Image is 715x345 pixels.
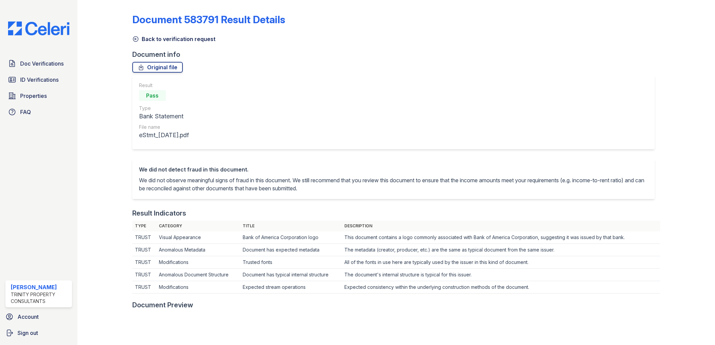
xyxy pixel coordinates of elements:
[5,105,72,119] a: FAQ
[139,112,189,121] div: Bank Statement
[20,108,31,116] span: FAQ
[156,231,240,244] td: Visual Appearance
[240,256,342,269] td: Trusted fonts
[132,231,156,244] td: TRUST
[240,221,342,231] th: Title
[132,300,193,310] div: Document Preview
[5,57,72,70] a: Doc Verifications
[132,35,215,43] a: Back to verification request
[240,244,342,256] td: Document has expected metadata
[132,244,156,256] td: TRUST
[5,73,72,86] a: ID Verifications
[132,50,660,59] div: Document info
[342,244,660,256] td: The metadata (creator, producer, etc.) are the same as typical document from the same issuer.
[20,76,59,84] span: ID Verifications
[139,82,189,89] div: Result
[156,256,240,269] td: Modifications
[156,269,240,281] td: Anomalous Document Structure
[11,283,69,291] div: [PERSON_NAME]
[3,326,75,340] a: Sign out
[342,269,660,281] td: The document's internal structure is typical for this issuer.
[156,221,240,231] th: Category
[139,130,189,140] div: eStmt_[DATE].pdf
[342,231,660,244] td: This document contains a logo commonly associated with Bank of America Corporation, suggesting it...
[132,208,186,218] div: Result Indicators
[11,291,69,305] div: Trinity Property Consultants
[20,60,64,68] span: Doc Verifications
[132,221,156,231] th: Type
[156,244,240,256] td: Anomalous Metadata
[342,256,660,269] td: All of the fonts in use here are typically used by the issuer in this kind of document.
[5,89,72,103] a: Properties
[240,231,342,244] td: Bank of America Corporation logo
[139,165,648,174] div: We did not detect fraud in this document.
[20,92,47,100] span: Properties
[18,329,38,337] span: Sign out
[342,221,660,231] th: Description
[156,281,240,294] td: Modifications
[132,13,285,26] a: Document 583791 Result Details
[139,90,166,101] div: Pass
[132,269,156,281] td: TRUST
[132,256,156,269] td: TRUST
[18,313,39,321] span: Account
[139,176,648,192] p: We did not observe meaningful signs of fraud in this document. We still recommend that you review...
[132,62,183,73] a: Original file
[240,281,342,294] td: Expected stream operations
[342,281,660,294] td: Expected consistency within the underlying construction methods of the document.
[240,269,342,281] td: Document has typical internal structure
[139,105,189,112] div: Type
[3,310,75,323] a: Account
[139,124,189,130] div: File name
[132,281,156,294] td: TRUST
[3,22,75,35] img: CE_Logo_Blue-a8612792a0a2168367f1c8372b55b34899dd931a85d93a1a3d3e32e68fde9ad4.png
